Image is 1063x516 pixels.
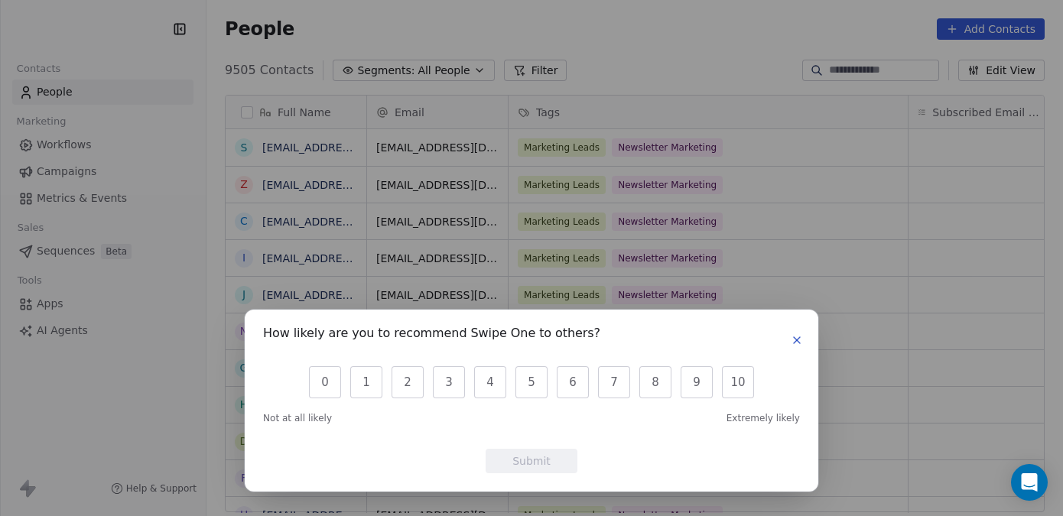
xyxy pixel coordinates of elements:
[727,412,800,424] span: Extremely likely
[486,449,577,473] button: Submit
[263,412,332,424] span: Not at all likely
[722,366,754,398] button: 10
[474,366,506,398] button: 4
[263,328,600,343] h1: How likely are you to recommend Swipe One to others?
[557,366,589,398] button: 6
[309,366,341,398] button: 0
[639,366,671,398] button: 8
[392,366,424,398] button: 2
[433,366,465,398] button: 3
[681,366,713,398] button: 9
[350,366,382,398] button: 1
[598,366,630,398] button: 7
[515,366,548,398] button: 5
